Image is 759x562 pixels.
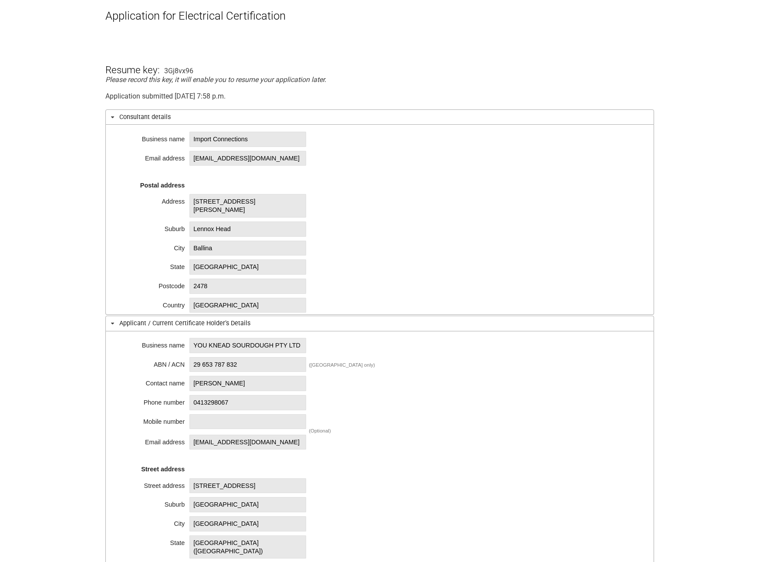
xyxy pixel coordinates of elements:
[119,480,185,488] div: Street address
[189,338,306,353] span: YOU KNEAD SOURDOUGH PTY LTD
[119,396,185,405] div: Phone number
[119,436,185,445] div: Email address
[189,376,306,391] span: [PERSON_NAME]
[164,67,193,75] div: 3Gj8vx96
[105,50,160,76] h3: Resume key:
[119,358,185,367] div: ABN / ACN
[119,498,185,507] div: Suburb
[189,535,306,559] span: [GEOGRAPHIC_DATA] ([GEOGRAPHIC_DATA])
[189,132,306,147] span: Import Connections
[309,362,375,368] div: ([GEOGRAPHIC_DATA] only)
[105,9,654,22] h1: Application for Electrical Certification
[189,194,306,217] span: [STREET_ADDRESS][PERSON_NAME]
[189,497,306,512] span: [GEOGRAPHIC_DATA]
[119,195,185,204] div: Address
[119,223,185,232] div: Suburb
[189,478,306,494] span: [STREET_ADDRESS]
[119,261,185,269] div: State
[119,152,185,161] div: Email address
[141,466,185,473] strong: Street address
[140,182,185,189] strong: Postal address
[119,242,185,251] div: City
[105,92,654,100] div: Application submitted [DATE] 7:58 p.m.
[119,518,185,526] div: City
[119,280,185,289] div: Postcode
[119,339,185,348] div: Business name
[189,435,306,450] span: [EMAIL_ADDRESS][DOMAIN_NAME]
[189,395,306,410] span: 0413298067
[309,428,331,433] div: (Optional)
[105,109,654,125] h3: Consultant details
[189,357,306,372] span: 29 653 787 832
[189,298,306,313] span: [GEOGRAPHIC_DATA]
[189,221,306,237] span: Lennox Head
[119,299,185,308] div: Country
[189,259,306,275] span: [GEOGRAPHIC_DATA]
[105,316,654,331] h3: Applicant / Current Certificate Holder’s Details
[189,151,306,166] span: [EMAIL_ADDRESS][DOMAIN_NAME]
[119,133,185,142] div: Business name
[189,279,306,294] span: 2478
[119,377,185,386] div: Contact name
[189,516,306,531] span: [GEOGRAPHIC_DATA]
[105,75,326,84] em: Please record this key, it will enable you to resume your application later.
[189,241,306,256] span: Ballina
[119,537,185,545] div: State
[119,416,185,424] div: Mobile number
